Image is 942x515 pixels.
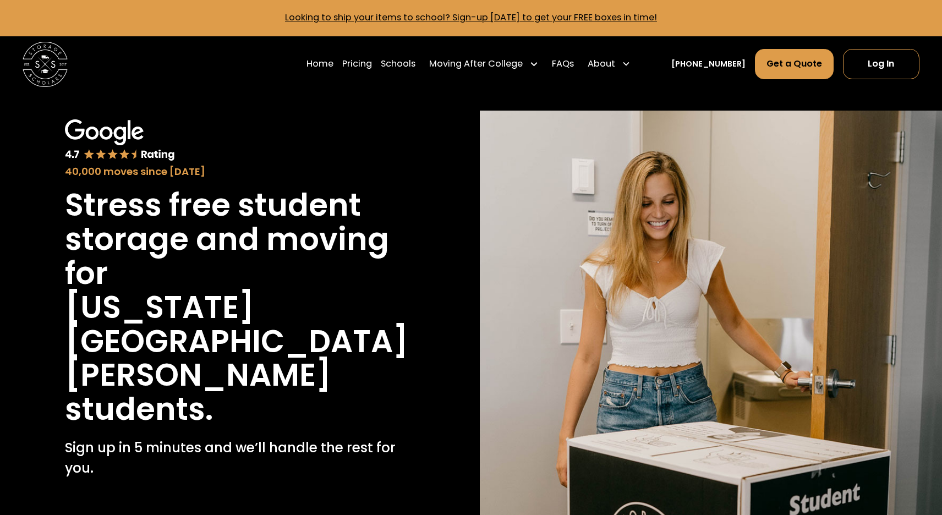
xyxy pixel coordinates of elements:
[65,291,408,393] h1: [US_STATE][GEOGRAPHIC_DATA][PERSON_NAME]
[65,119,176,162] img: Google 4.7 star rating
[65,164,398,179] div: 40,000 moves since [DATE]
[342,48,372,80] a: Pricing
[671,58,746,70] a: [PHONE_NUMBER]
[425,48,543,80] div: Moving After College
[588,57,615,71] div: About
[429,57,523,71] div: Moving After College
[843,49,919,79] a: Log In
[381,48,415,80] a: Schools
[285,11,657,24] a: Looking to ship your items to school? Sign-up [DATE] to get your FREE boxes in time!
[65,188,398,291] h1: Stress free student storage and moving for
[552,48,574,80] a: FAQs
[23,42,68,87] img: Storage Scholars main logo
[583,48,636,80] div: About
[306,48,333,80] a: Home
[65,438,398,479] p: Sign up in 5 minutes and we’ll handle the rest for you.
[755,49,834,79] a: Get a Quote
[65,392,213,426] h1: students.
